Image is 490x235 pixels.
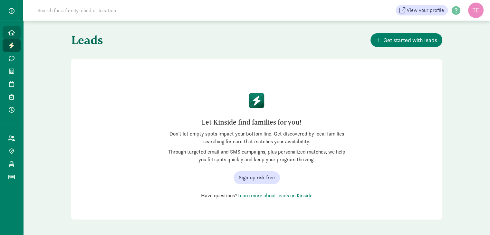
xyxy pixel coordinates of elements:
[458,204,490,235] iframe: Chat Widget
[239,174,275,182] span: Sign-up risk free
[234,171,280,184] button: Sign-up risk free
[407,6,444,14] span: View your profile
[34,4,214,17] input: Search for a family, child or location
[165,148,348,164] p: Through targeted email and SMS campaigns, plus personalized matches, we help you fill spots quick...
[237,192,312,199] a: Learn more about leads on Kinside
[370,33,442,47] button: Get started with leads
[165,130,348,146] p: Don’t let empty spots impact your bottom line. Get discovered by local families searching for car...
[383,36,437,44] span: Get started with leads
[396,5,448,15] a: View your profile
[170,117,333,127] h2: Let Kinside find families for you!
[71,28,255,52] h1: Leads
[165,192,348,200] div: Have questions?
